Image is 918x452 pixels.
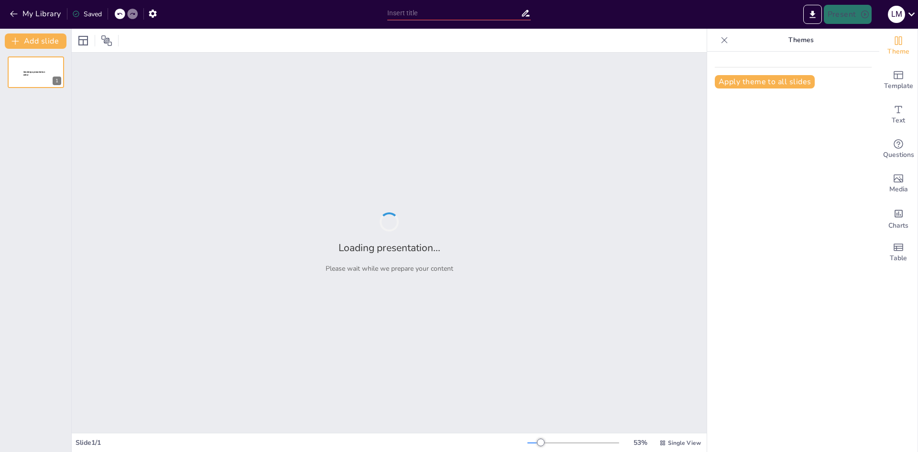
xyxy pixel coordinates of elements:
div: Add charts and graphs [879,201,918,235]
span: Position [101,35,112,46]
div: Saved [72,10,102,19]
div: Add ready made slides [879,63,918,98]
button: My Library [7,6,65,22]
span: Theme [887,46,909,57]
span: Single View [668,439,701,447]
button: Present [824,5,872,24]
span: Sendsteps presentation editor [23,71,45,76]
span: Template [884,81,913,91]
div: L M [888,6,905,23]
p: Please wait while we prepare your content [326,264,453,273]
span: Text [892,115,905,126]
div: Change the overall theme [879,29,918,63]
button: Apply theme to all slides [715,75,815,88]
div: Add text boxes [879,98,918,132]
div: Layout [76,33,91,48]
button: L M [888,5,905,24]
div: Add images, graphics, shapes or video [879,166,918,201]
span: Table [890,253,907,264]
button: Export to PowerPoint [803,5,822,24]
div: Slide 1 / 1 [76,438,527,447]
button: Add slide [5,33,66,49]
span: Media [889,184,908,195]
span: Questions [883,150,914,160]
div: 1 [53,77,61,85]
h2: Loading presentation... [339,241,440,254]
input: Insert title [387,6,521,20]
div: 53 % [629,438,652,447]
div: Add a table [879,235,918,270]
div: 1 [8,56,64,88]
span: Charts [888,220,908,231]
p: Themes [732,29,870,52]
div: Get real-time input from your audience [879,132,918,166]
